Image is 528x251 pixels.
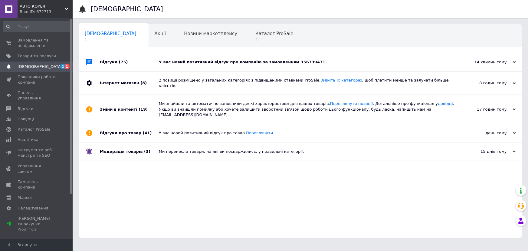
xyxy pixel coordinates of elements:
span: [DEMOGRAPHIC_DATA] [18,64,62,69]
a: Переглянути позиції [330,101,373,106]
span: 2 [60,64,65,69]
span: Інструменти веб-майстра та SEO [18,147,56,158]
span: (3) [144,149,150,154]
div: Інтернет магазин [100,72,159,95]
div: 15 днів тому [455,149,516,154]
span: Маркет [18,195,33,200]
span: Аналітика [18,137,38,142]
span: (41) [143,131,152,135]
span: (8) [140,81,147,85]
span: Товари та послуги [18,53,56,59]
a: Змініть їх категорію [321,78,362,82]
span: Каталог ProSale [18,127,50,132]
span: Гаманець компанії [18,179,56,190]
div: Відгуки [100,53,159,71]
div: Модерація товарів [100,142,159,161]
span: Каталог ProSale [255,31,293,36]
div: день тому [455,130,516,136]
span: 1 [85,38,136,42]
span: Замовлення та повідомлення [18,38,56,49]
div: Ваш ID: 672713 [20,9,73,15]
span: (19) [139,107,148,112]
a: Переглянути [246,131,273,135]
span: Налаштування [18,206,48,211]
div: 14 хвилин тому [455,59,516,65]
div: У вас новий позитивний відгук про товар. [159,130,455,136]
div: У вас новий позитивний відгук про компанію за замовленням 356739471. [159,59,455,65]
a: довідці [438,101,453,106]
div: Відгуки про товар [100,124,159,142]
span: Відгуки [18,106,33,112]
span: 1 [65,64,70,69]
span: Покупці [18,116,34,122]
div: 8 годин тому [455,80,516,86]
span: [DEMOGRAPHIC_DATA] [85,31,136,36]
h1: [DEMOGRAPHIC_DATA] [91,5,163,13]
span: (75) [119,60,128,64]
span: [PERSON_NAME] та рахунки [18,216,56,233]
span: Акції [155,31,166,36]
div: Ми перенесли товари, на які ви поскаржились, у правильні категорії. [159,149,455,154]
div: Prom топ [18,227,56,232]
span: Панель управління [18,90,56,101]
div: Зміни в контенті [100,95,159,124]
span: Показники роботи компанії [18,74,56,85]
input: Пошук [3,21,71,32]
div: 17 годин тому [455,107,516,112]
span: Новини маркетплейсу [184,31,237,36]
div: 2 позиції розміщено у загальних категоріях з підвищеними ставками ProSale. , щоб платити менше та... [159,78,455,89]
span: АВТО КОРЕЯ [20,4,65,9]
div: Ми знайшли та автоматично заповнили деякі характеристики для ваших товарів. . Детальніше про функ... [159,101,455,118]
span: Управління сайтом [18,163,56,174]
span: 2 [255,38,293,42]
